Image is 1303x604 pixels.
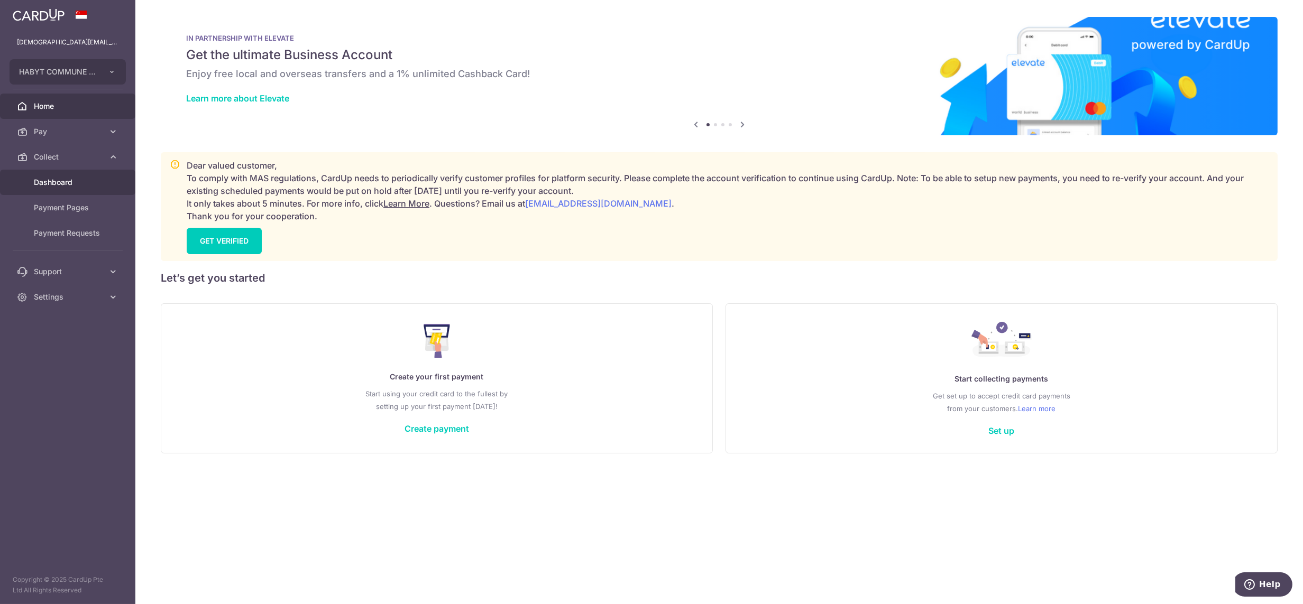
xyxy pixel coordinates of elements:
[187,228,262,254] a: GET VERIFIED
[34,228,104,238] span: Payment Requests
[182,370,691,383] p: Create your first payment
[383,198,429,209] a: Learn More
[186,34,1252,42] p: IN PARTNERSHIP WITH ELEVATE
[13,8,65,21] img: CardUp
[10,59,126,85] button: HABYT COMMUNE SINGAPORE 1 PTE LTD
[34,292,104,302] span: Settings
[1235,572,1292,599] iframe: Opens a widget where you can find more information
[186,47,1252,63] h5: Get the ultimate Business Account
[161,17,1278,135] img: Renovation banner
[34,152,104,162] span: Collect
[989,425,1015,436] a: Set up
[405,423,469,434] a: Create payment
[186,93,289,104] a: Learn more about Elevate
[34,266,104,277] span: Support
[34,202,104,213] span: Payment Pages
[34,126,104,137] span: Pay
[182,387,691,413] p: Start using your credit card to the fullest by setting up your first payment [DATE]!
[971,322,1032,360] img: Collect Payment
[17,37,118,48] p: [DEMOGRAPHIC_DATA][EMAIL_ADDRESS][DOMAIN_NAME]
[161,270,1278,286] h5: Let’s get you started
[34,101,104,111] span: Home
[747,373,1256,385] p: Start collecting payments
[1018,402,1056,415] a: Learn more
[19,67,97,77] span: HABYT COMMUNE SINGAPORE 1 PTE LTD
[34,177,104,188] span: Dashboard
[747,389,1256,415] p: Get set up to accept credit card payments from your customers.
[525,198,672,209] a: [EMAIL_ADDRESS][DOMAIN_NAME]
[187,159,1269,222] p: Dear valued customer, To comply with MAS regulations, CardUp needs to periodically verify custome...
[186,68,1252,80] h6: Enjoy free local and overseas transfers and a 1% unlimited Cashback Card!
[424,324,451,358] img: Make Payment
